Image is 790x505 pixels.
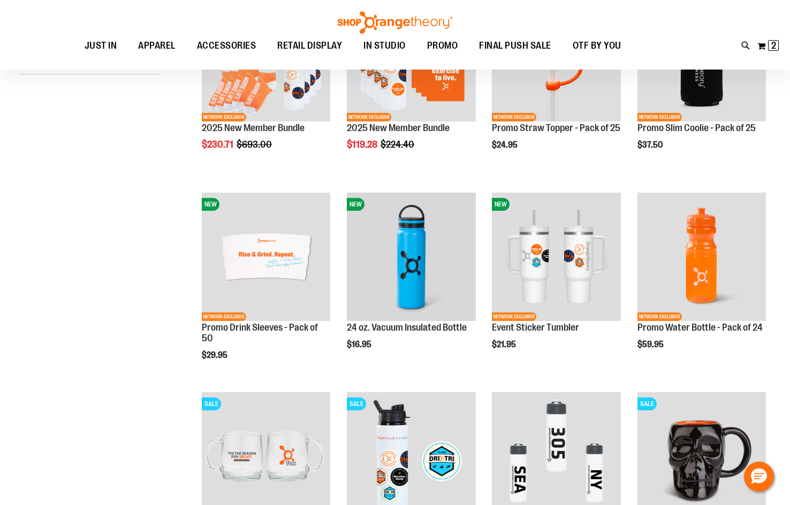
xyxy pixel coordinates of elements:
[381,139,416,150] span: $224.40
[353,34,416,58] a: IN STUDIO
[127,34,186,58] a: APPAREL
[347,397,366,410] span: SALE
[427,34,458,58] span: PROMO
[637,312,682,321] span: NETWORK EXCLUSIVE
[492,193,620,323] a: OTF 40 oz. Sticker TumblerNEWNETWORK EXCLUSIVE
[138,34,176,58] span: APPAREL
[85,34,117,58] span: JUST IN
[487,187,626,377] div: product
[637,322,763,333] a: Promo Water Bottle - Pack of 24
[637,193,766,321] img: Promo Water Bottle - Pack of 24
[632,187,771,377] div: product
[202,113,246,121] span: NETWORK EXCLUSIVE
[202,193,330,323] a: Promo Drink Sleeves - Pack of 50NEWNETWORK EXCLUSIVE
[202,312,246,321] span: NETWORK EXCLUSIVE
[197,34,256,58] span: ACCESSORIES
[492,140,519,150] span: $24.95
[416,34,469,58] a: PROMO
[347,322,467,333] a: 24 oz. Vacuum Insulated Bottle
[74,34,128,58] a: JUST IN
[492,198,510,211] span: NEW
[202,198,219,211] span: NEW
[237,139,274,150] span: $693.00
[492,340,518,349] span: $21.95
[186,34,267,58] a: ACCESSORIES
[202,193,330,321] img: Promo Drink Sleeves - Pack of 50
[492,322,579,333] a: Event Sticker Tumbler
[347,123,450,133] a: 2025 New Member Bundle
[347,340,373,349] span: $16.95
[744,462,774,492] button: Hello, have a question? Let’s chat.
[363,34,406,58] span: IN STUDIO
[492,123,620,133] a: Promo Straw Topper - Pack of 25
[562,34,632,58] a: OTF BY YOU
[202,139,235,150] span: $230.71
[637,123,756,133] a: Promo Slim Coolie - Pack of 25
[637,340,665,349] span: $59.95
[492,312,536,321] span: NETWORK EXCLUSIVE
[637,140,664,150] span: $37.50
[277,34,342,58] span: RETAIL DISPLAY
[202,350,229,360] span: $29.95
[341,187,481,377] div: product
[267,34,353,58] a: RETAIL DISPLAY
[347,193,475,321] img: 24 oz. Vacuum Insulated Bottle
[347,198,364,211] span: NEW
[347,139,379,150] span: $119.28
[347,193,475,323] a: 24 oz. Vacuum Insulated BottleNEW
[492,113,536,121] span: NETWORK EXCLUSIVE
[637,113,682,121] span: NETWORK EXCLUSIVE
[637,397,657,410] span: SALE
[573,34,621,58] span: OTF BY YOU
[347,113,391,121] span: NETWORK EXCLUSIVE
[336,11,454,34] img: Shop Orangetheory
[202,397,221,410] span: SALE
[771,40,776,51] span: 2
[468,34,562,58] a: FINAL PUSH SALE
[492,193,620,321] img: OTF 40 oz. Sticker Tumbler
[202,123,305,133] a: 2025 New Member Bundle
[202,322,318,343] a: Promo Drink Sleeves - Pack of 50
[479,34,551,58] span: FINAL PUSH SALE
[196,187,336,387] div: product
[637,193,766,323] a: Promo Water Bottle - Pack of 24NETWORK EXCLUSIVE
